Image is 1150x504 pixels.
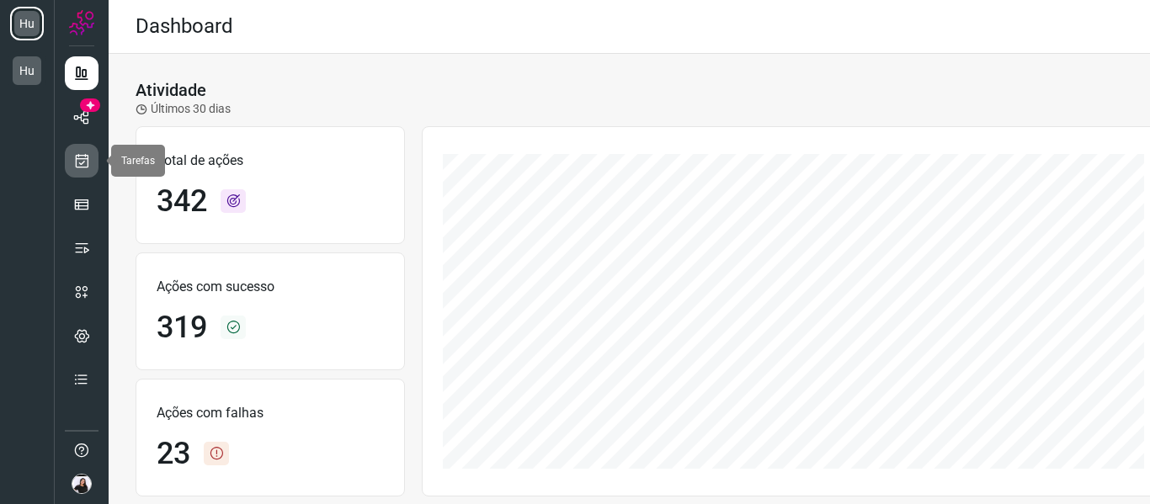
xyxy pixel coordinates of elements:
p: Últimos 30 dias [136,100,231,118]
p: Total de ações [157,151,384,171]
h1: 319 [157,310,207,346]
li: Hu [10,54,44,88]
h2: Dashboard [136,14,233,39]
h1: 342 [157,183,207,220]
img: Logo [69,10,94,35]
img: 662d8b14c1de322ee1c7fc7bf9a9ccae.jpeg [72,474,92,494]
p: Ações com sucesso [157,277,384,297]
p: Ações com falhas [157,403,384,423]
h3: Atividade [136,80,206,100]
span: Tarefas [121,155,155,167]
h1: 23 [157,436,190,472]
li: Hu [10,7,44,40]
